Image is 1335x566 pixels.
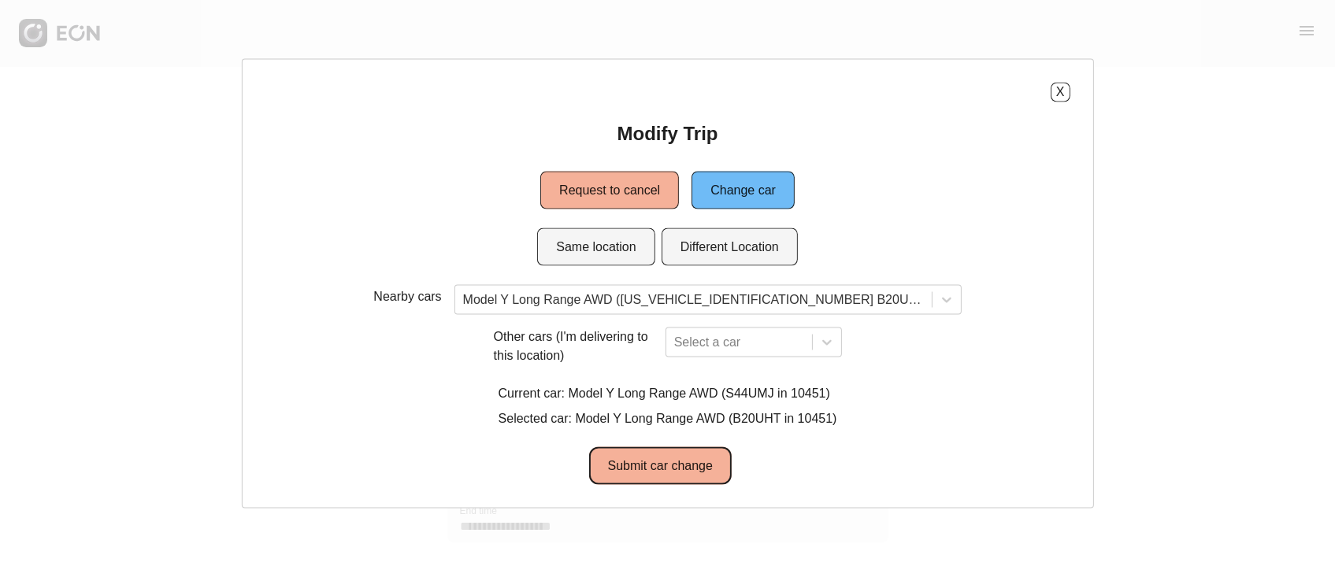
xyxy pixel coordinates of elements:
p: Other cars (I'm delivering to this location) [494,327,659,364]
button: Submit car change [589,446,732,484]
p: Current car: Model Y Long Range AWD (S44UMJ in 10451) [499,383,837,402]
button: Request to cancel [540,171,679,209]
button: Different Location [662,228,798,265]
p: Selected car: Model Y Long Range AWD (B20UHT in 10451) [499,409,837,427]
button: Change car [692,171,795,209]
h2: Modify Trip [617,120,718,146]
p: Nearby cars [373,287,441,305]
button: X [1051,82,1070,102]
button: Same location [537,228,655,265]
